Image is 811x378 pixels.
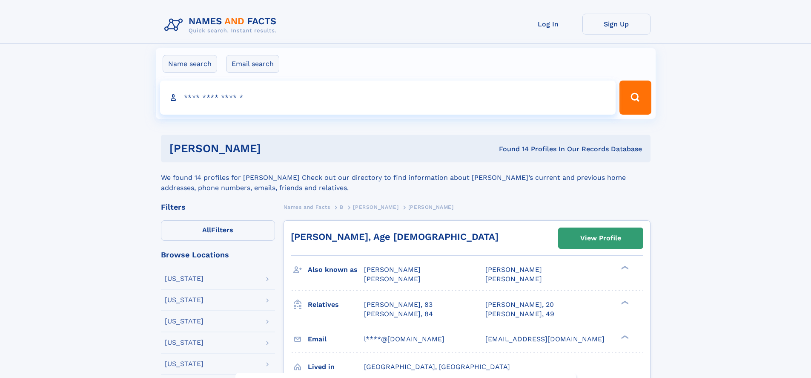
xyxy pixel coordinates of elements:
h3: Relatives [308,297,364,312]
span: All [202,226,211,234]
a: [PERSON_NAME], 83 [364,300,433,309]
span: [PERSON_NAME] [408,204,454,210]
span: [PERSON_NAME] [364,265,421,274]
div: [US_STATE] [165,361,203,367]
label: Email search [226,55,279,73]
label: Filters [161,220,275,241]
h1: [PERSON_NAME] [169,143,380,154]
span: [PERSON_NAME] [485,265,542,274]
span: [PERSON_NAME] [485,275,542,283]
div: [US_STATE] [165,318,203,325]
a: Names and Facts [284,202,330,212]
div: We found 14 profiles for [PERSON_NAME] Check out our directory to find information about [PERSON_... [161,162,651,193]
h3: Also known as [308,263,364,277]
a: [PERSON_NAME], 20 [485,300,554,309]
div: [US_STATE] [165,297,203,303]
span: B [340,204,344,210]
div: Found 14 Profiles In Our Records Database [380,144,642,154]
a: [PERSON_NAME], Age [DEMOGRAPHIC_DATA] [291,231,499,242]
div: View Profile [580,228,621,248]
h3: Lived in [308,360,364,374]
a: [PERSON_NAME], 49 [485,309,554,319]
a: Sign Up [582,14,651,35]
a: Log In [514,14,582,35]
a: B [340,202,344,212]
a: [PERSON_NAME], 84 [364,309,433,319]
div: ❯ [619,265,629,271]
input: search input [160,81,616,115]
div: ❯ [619,334,629,340]
span: [PERSON_NAME] [364,275,421,283]
div: [US_STATE] [165,339,203,346]
div: ❯ [619,300,629,305]
button: Search Button [619,81,651,115]
img: Logo Names and Facts [161,14,284,37]
h3: Email [308,332,364,346]
a: View Profile [559,228,643,248]
div: Browse Locations [161,251,275,259]
span: [EMAIL_ADDRESS][DOMAIN_NAME] [485,335,605,343]
div: [US_STATE] [165,275,203,282]
a: [PERSON_NAME] [353,202,398,212]
div: Filters [161,203,275,211]
label: Name search [163,55,217,73]
span: [GEOGRAPHIC_DATA], [GEOGRAPHIC_DATA] [364,363,510,371]
span: [PERSON_NAME] [353,204,398,210]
